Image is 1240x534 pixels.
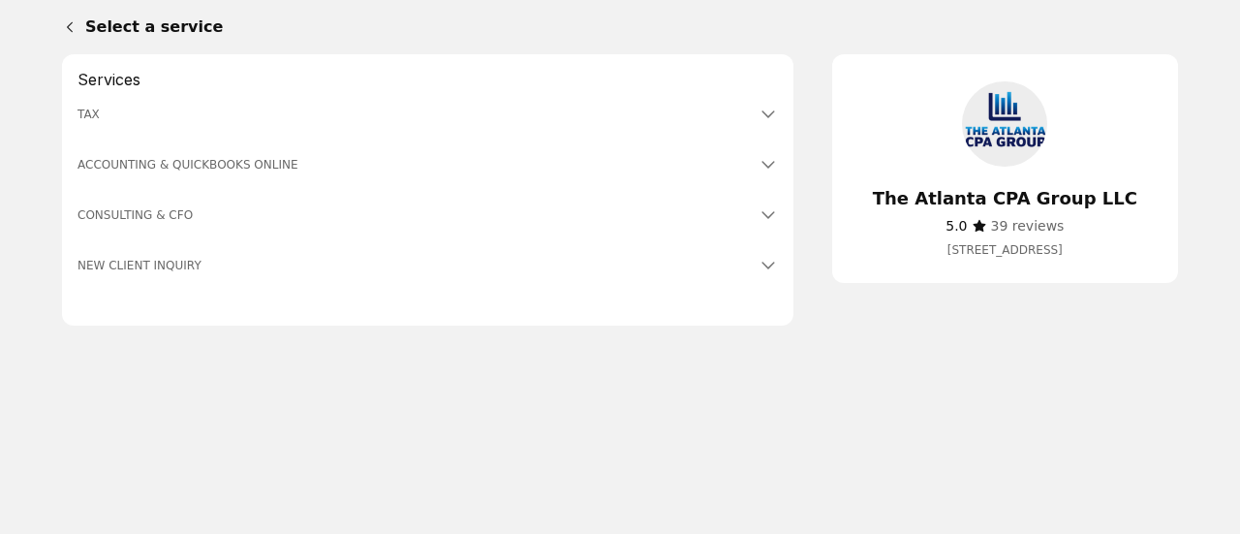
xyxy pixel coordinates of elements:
button: ACCOUNTING & QUICKBOOKS ONLINE [77,155,778,174]
h3: NEW CLIENT INQUIRY [77,256,755,275]
a: 39 reviews [991,215,1065,236]
h3: ACCOUNTING & QUICKBOOKS ONLINE [77,155,755,174]
span: 5.0 stars out of 5 [945,218,967,234]
button: NEW CLIENT INQUIRY [77,256,778,275]
h3: TAX [77,105,755,124]
a: Back [46,4,85,50]
span: 39 reviews [991,218,1065,234]
img: The Atlanta CPA Group LLC logo [958,78,1051,171]
span: ​ [991,215,1065,236]
h4: The Atlanta CPA Group LLC [855,186,1155,211]
h3: CONSULTING & CFO [77,205,755,225]
span: ​ [945,215,967,236]
a: Get directions (Opens in a new window) [855,240,1155,260]
button: TAX [77,105,778,124]
button: CONSULTING & CFO [77,205,778,225]
h1: Select a service [85,16,1178,39]
h2: Services [77,70,778,89]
